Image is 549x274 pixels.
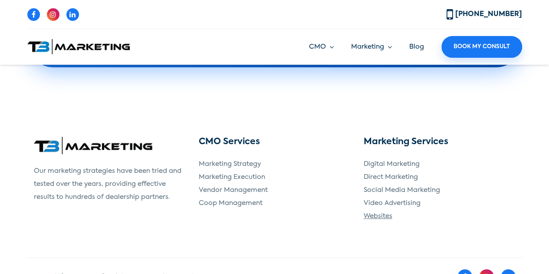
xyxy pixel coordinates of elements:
a: Direct Marketing [364,174,418,180]
a: Social Media Marketing [364,187,440,193]
a: Video Advertising [364,200,421,206]
h3: Marketing Services [364,137,516,147]
a: Vendor Management [199,187,268,193]
a: Websites [364,213,392,219]
img: T3 Marketing [34,137,152,154]
a: Marketing Strategy [199,161,261,167]
a: [PHONE_NUMBER] [447,11,522,18]
a: Marketing Execution [199,174,265,180]
p: Our marketing strategies have been tried and tested over the years, providing effective results t... [34,165,186,204]
h3: CMO Services [199,137,351,147]
a: Coop Management [199,200,263,206]
img: T3 Marketing [27,39,130,54]
a: Digital Marketing [364,161,420,167]
a: CMO [309,42,334,52]
a: Blog [409,43,424,50]
a: Marketing [351,42,392,52]
a: Book My Consult [441,36,522,58]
